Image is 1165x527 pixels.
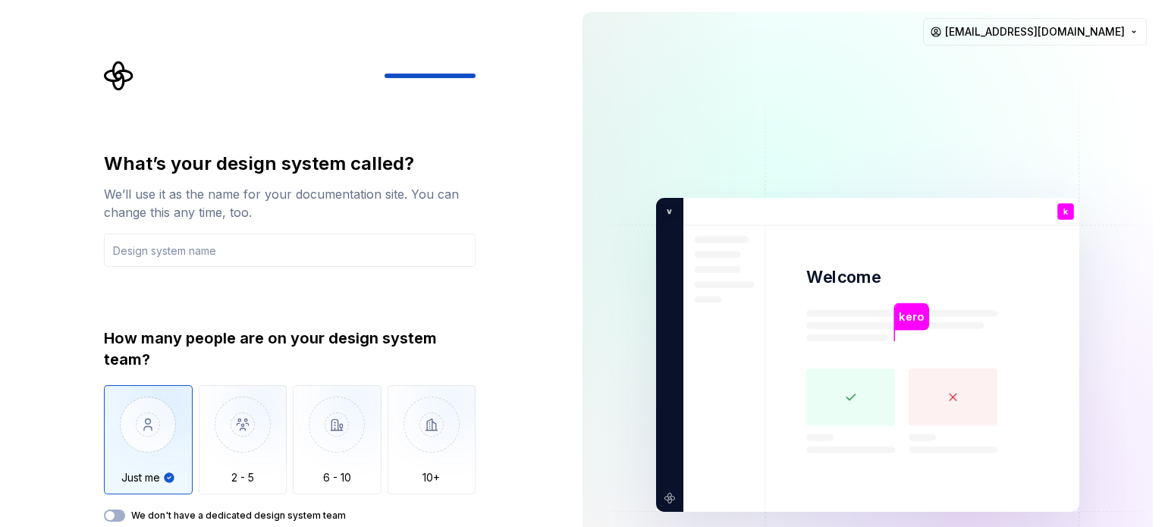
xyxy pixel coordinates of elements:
[104,234,476,267] input: Design system name
[104,185,476,221] div: We’ll use it as the name for your documentation site. You can change this any time, too.
[104,61,134,91] svg: Supernova Logo
[806,266,881,288] p: Welcome
[945,24,1125,39] span: [EMAIL_ADDRESS][DOMAIN_NAME]
[899,309,923,325] p: kero
[104,152,476,176] div: What’s your design system called?
[104,328,476,370] div: How many people are on your design system team?
[1063,208,1068,216] p: k
[131,510,346,522] label: We don't have a dedicated design system team
[923,18,1147,45] button: [EMAIL_ADDRESS][DOMAIN_NAME]
[661,205,672,218] p: v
